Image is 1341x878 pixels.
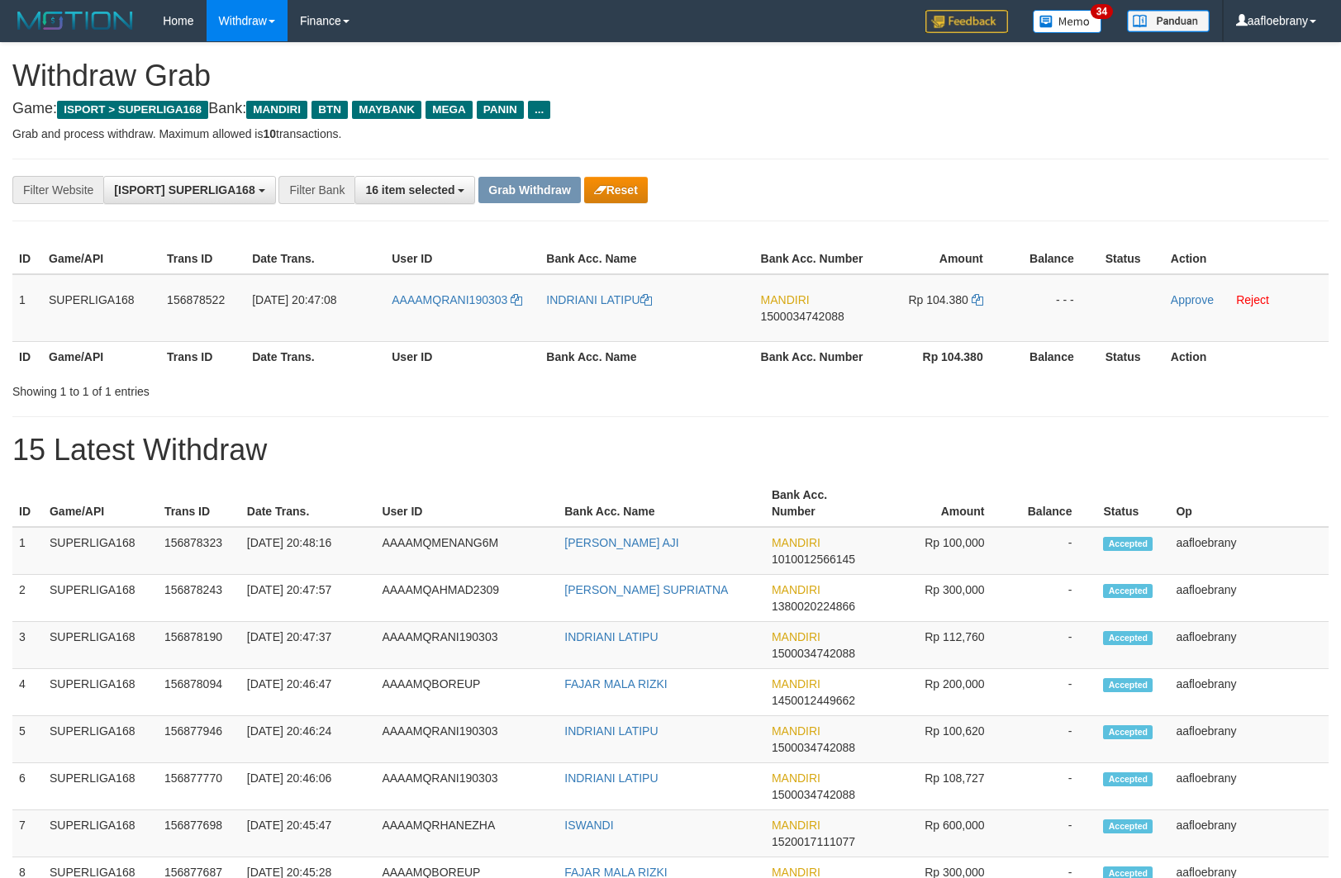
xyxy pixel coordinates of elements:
a: [PERSON_NAME] AJI [564,536,678,549]
td: aafloebrany [1169,716,1329,763]
td: [DATE] 20:45:47 [240,810,376,857]
th: Bank Acc. Number [754,341,871,372]
th: Balance [1010,480,1097,527]
th: Date Trans. [245,341,385,372]
th: ID [12,244,42,274]
td: - [1010,716,1097,763]
img: Feedback.jpg [925,10,1008,33]
span: Copy 1450012449662 to clipboard [772,694,855,707]
th: User ID [385,244,540,274]
td: - [1010,669,1097,716]
td: [DATE] 20:46:47 [240,669,376,716]
td: 1 [12,274,42,342]
span: Accepted [1103,537,1153,551]
td: - [1010,575,1097,622]
td: 156878243 [158,575,240,622]
td: 1 [12,527,43,575]
td: 5 [12,716,43,763]
th: Date Trans. [245,244,385,274]
td: 2 [12,575,43,622]
span: MAYBANK [352,101,421,119]
span: Accepted [1103,584,1153,598]
td: SUPERLIGA168 [43,716,158,763]
td: SUPERLIGA168 [43,810,158,857]
td: SUPERLIGA168 [43,575,158,622]
td: aafloebrany [1169,810,1329,857]
a: Copy 104380 to clipboard [972,293,983,306]
th: Trans ID [158,480,240,527]
span: Copy 1380020224866 to clipboard [772,600,855,613]
th: Bank Acc. Number [765,480,877,527]
td: aafloebrany [1169,669,1329,716]
img: panduan.png [1127,10,1210,32]
td: - [1010,527,1097,575]
td: - [1010,763,1097,810]
td: aafloebrany [1169,763,1329,810]
a: Approve [1171,293,1214,306]
span: Accepted [1103,631,1153,645]
th: Game/API [42,244,160,274]
td: aafloebrany [1169,575,1329,622]
span: Copy 1500034742088 to clipboard [772,647,855,660]
th: Status [1096,480,1169,527]
td: 156878190 [158,622,240,669]
a: INDRIANI LATIPU [564,630,658,643]
th: Bank Acc. Name [540,341,754,372]
td: - - - [1008,274,1099,342]
h1: 15 Latest Withdraw [12,434,1329,467]
th: Date Trans. [240,480,376,527]
span: MANDIRI [772,677,820,691]
span: 16 item selected [365,183,454,197]
span: MANDIRI [772,630,820,643]
td: AAAAMQBOREUP [375,669,558,716]
span: Copy 1520017111077 to clipboard [772,835,855,848]
span: Copy 1500034742088 to clipboard [761,310,844,323]
a: [PERSON_NAME] SUPRIATNA [564,583,728,596]
span: MANDIRI [246,101,307,119]
span: Accepted [1103,725,1153,739]
th: Action [1164,341,1329,372]
h4: Game: Bank: [12,101,1329,117]
div: Filter Website [12,176,103,204]
td: AAAAMQMENANG6M [375,527,558,575]
span: MANDIRI [772,771,820,785]
th: Action [1164,244,1329,274]
a: FAJAR MALA RIZKI [564,677,667,691]
span: ISPORT > SUPERLIGA168 [57,101,208,119]
td: 156878094 [158,669,240,716]
td: Rp 100,000 [877,527,1010,575]
span: Copy 1500034742088 to clipboard [772,788,855,801]
span: Accepted [1103,819,1153,833]
a: INDRIANI LATIPU [546,293,651,306]
th: ID [12,480,43,527]
td: Rp 200,000 [877,669,1010,716]
span: ... [528,101,550,119]
th: Bank Acc. Number [754,244,871,274]
span: MANDIRI [772,724,820,738]
td: SUPERLIGA168 [43,763,158,810]
span: Accepted [1103,772,1153,786]
td: AAAAMQRANI190303 [375,716,558,763]
a: INDRIANI LATIPU [564,771,658,785]
span: MANDIRI [761,293,810,306]
span: MANDIRI [772,583,820,596]
button: 16 item selected [354,176,475,204]
th: ID [12,341,42,372]
strong: 10 [263,127,276,140]
th: Amount [871,244,1008,274]
a: AAAAMQRANI190303 [392,293,522,306]
img: MOTION_logo.png [12,8,138,33]
th: Amount [877,480,1010,527]
td: SUPERLIGA168 [43,669,158,716]
td: 4 [12,669,43,716]
span: Accepted [1103,678,1153,692]
button: Reset [584,177,648,203]
td: [DATE] 20:46:24 [240,716,376,763]
span: AAAAMQRANI190303 [392,293,507,306]
span: MANDIRI [772,536,820,549]
span: MANDIRI [772,819,820,832]
span: BTN [311,101,348,119]
span: 34 [1091,4,1113,19]
td: 156877946 [158,716,240,763]
td: 156877770 [158,763,240,810]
